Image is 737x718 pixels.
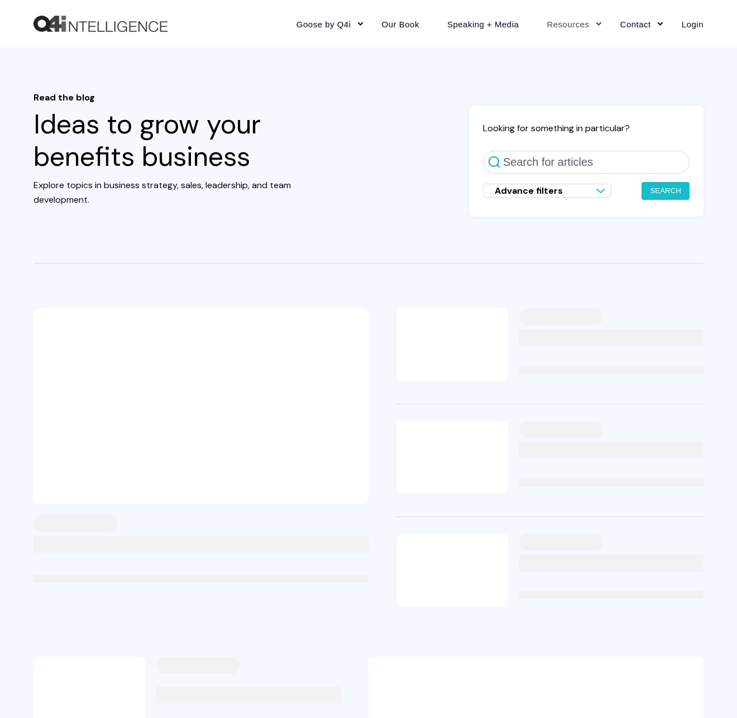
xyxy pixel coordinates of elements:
input: Search for articles [483,151,690,174]
span: Read the blog [33,92,341,103]
img: Q4intelligence, LLC logo [33,16,167,32]
button: Search [642,182,690,200]
h2: Looking for something in particular? [483,122,690,134]
a: Back to Home [33,16,167,32]
span: Explore topics in business strategy, sales, leadership, and team development. [33,179,291,205]
h1: Ideas to grow your benefits business [33,92,341,173]
span: Advance filters [495,185,563,197]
